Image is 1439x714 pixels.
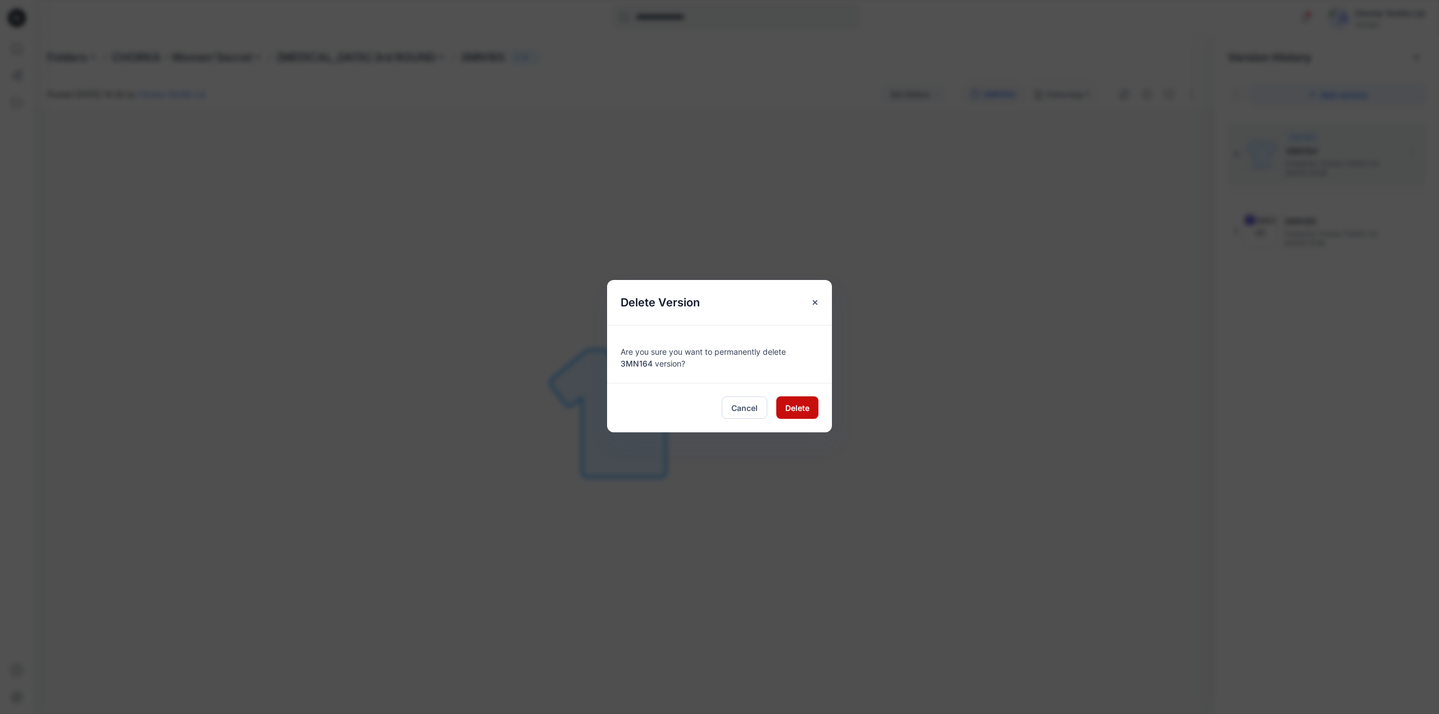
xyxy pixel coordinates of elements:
[722,396,767,419] button: Cancel
[607,280,713,325] h5: Delete Version
[621,339,818,369] div: Are you sure you want to permanently delete version?
[805,292,825,313] button: Close
[776,396,818,419] button: Delete
[785,402,809,414] span: Delete
[731,402,758,414] span: Cancel
[621,359,653,368] span: 3MN164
